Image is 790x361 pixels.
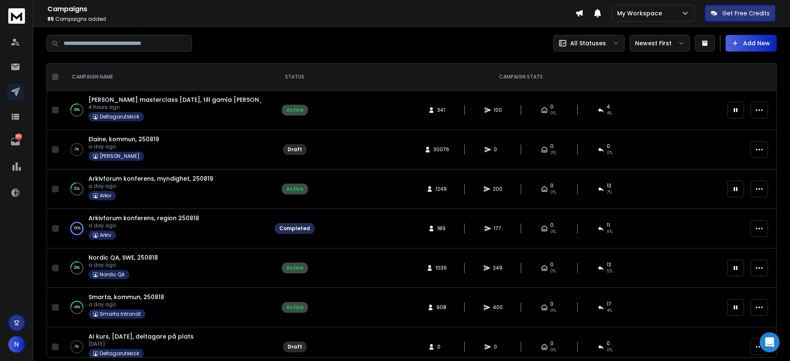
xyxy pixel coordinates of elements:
[270,64,320,91] th: STATUS
[7,133,24,150] a: 1013
[607,340,610,347] span: 0
[74,303,80,312] p: 49 %
[47,15,54,22] span: 85
[630,35,690,52] button: Newest First
[62,91,270,130] td: 29%[PERSON_NAME] masterclass [DATE], till gamla [PERSON_NAME], [DATE], 2508194 hours agoDeltagaru...
[550,189,556,196] span: 0%
[89,341,194,347] p: [DATE]
[607,301,611,307] span: 17
[550,143,554,150] span: 0
[75,343,79,351] p: 0 %
[74,185,80,193] p: 22 %
[607,103,610,110] span: 4
[320,64,722,91] th: CAMPAIGN STATS
[47,16,575,22] p: Campaigns added
[62,209,270,248] td: 100%Arkivforum konferens, region 250818a day agoArkiv
[62,169,270,209] td: 22%Arkivforum konferens, myndighet, 250819a day agoArkiv
[436,265,447,271] span: 1039
[550,307,556,314] span: 0%
[437,344,445,350] span: 0
[15,133,22,140] p: 1013
[550,340,554,347] span: 0
[607,143,610,150] span: 0
[494,344,502,350] span: 0
[286,304,303,311] div: Active
[89,301,164,308] p: a day ago
[705,5,775,22] button: Get Free Credits
[75,145,79,154] p: 0 %
[494,146,502,153] span: 0
[74,224,81,233] p: 100 %
[100,113,139,120] p: Deltagarutskick
[607,182,611,189] span: 13
[62,248,270,288] td: 29%Nordic QA, SWE, 250818a day agoNordic QA
[8,8,25,24] img: logo
[550,347,556,354] span: 0%
[100,311,141,317] p: Smarta Intranät
[89,214,199,222] a: Arkivforum konferens, region 250818
[550,261,554,268] span: 0
[550,228,556,235] span: 0%
[89,183,213,189] p: a day ago
[617,9,665,17] p: My Workspace
[607,150,613,156] span: 0%
[550,301,554,307] span: 0
[494,107,502,113] span: 100
[8,336,25,353] button: N
[89,96,330,104] a: [PERSON_NAME] masterclass [DATE], till gamla [PERSON_NAME], [DATE], 250819
[493,304,503,311] span: 400
[89,135,159,143] a: Elaine, kommun, 250819
[89,104,261,111] p: 4 hours ago
[607,222,610,228] span: 11
[286,107,303,113] div: Active
[62,130,270,169] td: 0%Elaine, kommun, 250819a day ago[PERSON_NAME]
[62,64,270,91] th: CAMPAIGN NAME
[100,192,111,199] p: Arkiv
[89,332,194,341] a: AI kurs, [DATE], deltagare på plats
[89,253,158,262] a: Nordic QA, SWE, 250818
[550,110,556,117] span: 0%
[62,288,270,327] td: 49%Smarta, kommun, 250818a day agoSmarta Intranät
[550,268,556,275] span: 0%
[47,4,575,14] h1: Campaigns
[607,347,613,354] span: 0%
[288,146,302,153] div: Draft
[437,225,445,232] span: 189
[607,110,612,117] span: 4 %
[89,262,158,268] p: a day ago
[437,107,445,113] span: 341
[726,35,777,52] button: Add New
[607,307,612,314] span: 4 %
[74,264,80,272] p: 29 %
[100,232,111,238] p: Arkiv
[493,265,502,271] span: 249
[100,153,140,160] p: [PERSON_NAME]
[279,225,310,232] div: Completed
[607,268,613,275] span: 5 %
[288,344,302,350] div: Draft
[89,293,164,301] a: Smarta, kommun, 250818
[436,186,447,192] span: 1249
[89,222,199,229] p: a day ago
[607,228,613,235] span: 6 %
[550,222,554,228] span: 0
[433,146,449,153] span: 30076
[74,106,80,114] p: 29 %
[100,350,139,357] p: Deltagarutskick
[607,261,611,268] span: 12
[550,150,556,156] span: 0%
[89,143,159,150] p: a day ago
[286,265,303,271] div: Active
[722,9,770,17] p: Get Free Credits
[436,304,446,311] span: 908
[570,39,606,47] p: All Statuses
[89,174,213,183] a: Arkivforum konferens, myndighet, 250819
